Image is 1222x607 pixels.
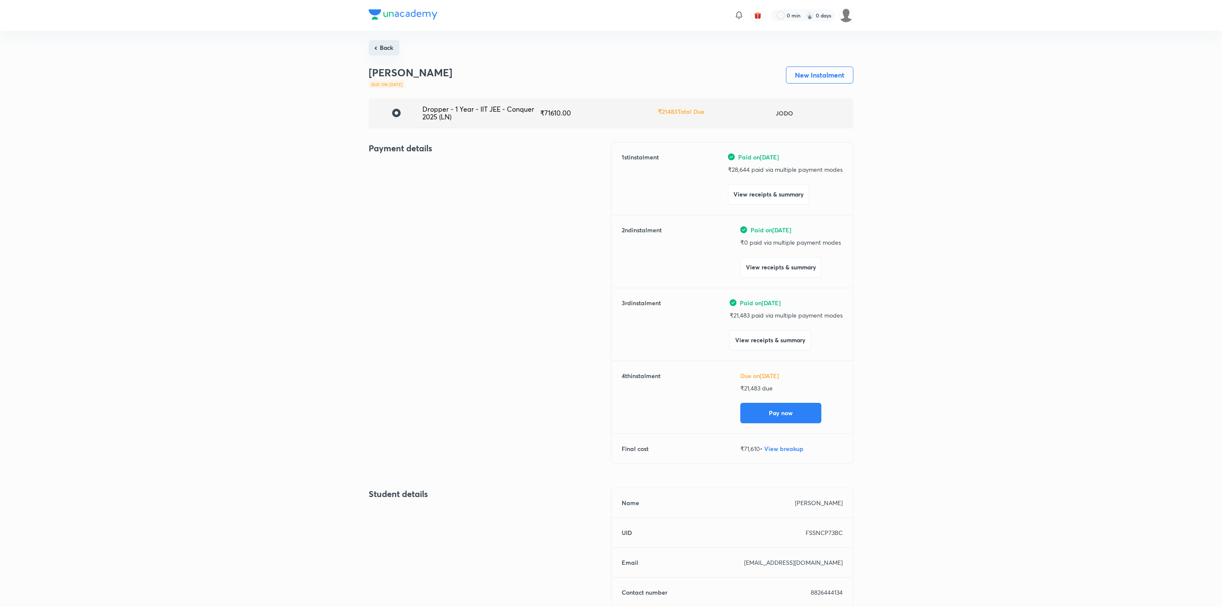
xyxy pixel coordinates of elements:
[751,225,791,234] span: Paid on [DATE]
[540,109,658,117] div: ₹ 71610.00
[740,384,843,393] p: ₹ 21,483 due
[751,9,765,22] button: avatar
[622,528,632,537] h6: UID
[369,81,405,88] div: Due on [DATE]
[806,11,814,20] img: streak
[622,225,662,277] h6: 2 nd instalment
[839,8,853,23] img: Rishav
[740,226,747,233] img: green-tick
[730,330,811,350] button: View receipts & summary
[730,311,843,320] p: ₹ 21,483 paid via multiple payment modes
[754,12,762,19] img: avatar
[776,109,793,118] h6: JODO
[811,588,843,597] p: 8826444134
[622,444,649,453] h6: Final cost
[795,498,843,507] p: [PERSON_NAME]
[730,299,736,306] img: green-tick
[740,371,843,380] h6: Due on [DATE]
[764,445,803,453] span: View breakup
[658,107,704,116] h6: ₹ 21483 Total Due
[740,238,843,247] p: ₹ 0 paid via multiple payment modes
[622,588,667,597] h6: Contact number
[740,257,821,277] button: View receipts & summary
[622,498,639,507] h6: Name
[728,153,735,160] img: green-tick
[744,558,843,567] p: [EMAIL_ADDRESS][DOMAIN_NAME]
[369,9,437,22] a: Company Logo
[622,298,661,350] h6: 3 rd instalment
[740,298,781,307] span: Paid on [DATE]
[740,403,821,423] button: Pay now
[369,40,399,55] button: Back
[369,142,611,155] h4: Payment details
[622,153,659,205] h6: 1 st instalment
[740,444,843,453] p: ₹ 71,610 •
[622,371,660,423] h6: 4 th instalment
[728,165,843,174] p: ₹ 28,644 paid via multiple payment modes
[786,66,853,84] button: New Instalment
[806,528,843,537] p: FSSNCP73BC
[369,66,452,79] h3: [PERSON_NAME]
[369,488,611,500] h4: Student details
[369,9,437,20] img: Company Logo
[738,153,779,162] span: Paid on [DATE]
[422,105,540,121] div: Dropper - 1 Year - IIT JEE - Conquer 2025 (LN)
[622,558,638,567] h6: Email
[728,184,809,205] button: View receipts & summary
